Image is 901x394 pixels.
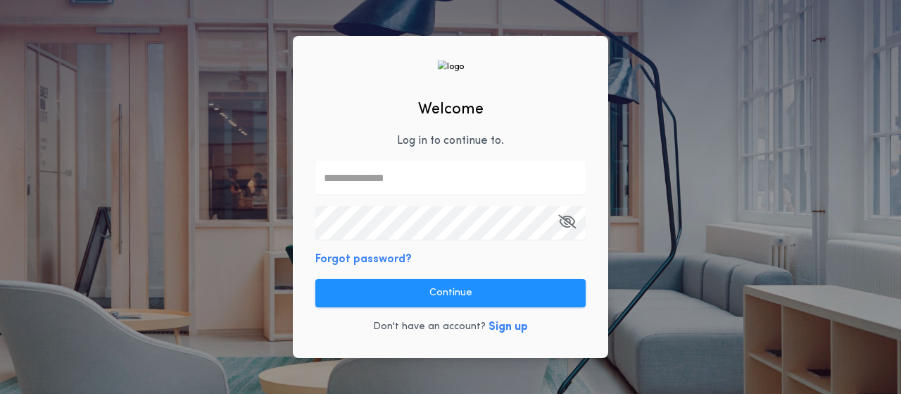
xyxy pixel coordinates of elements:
[315,251,412,268] button: Forgot password?
[315,279,586,307] button: Continue
[418,98,484,121] h2: Welcome
[373,320,486,334] p: Don't have an account?
[397,133,504,149] p: Log in to continue to .
[489,319,528,335] button: Sign up
[437,60,464,73] img: logo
